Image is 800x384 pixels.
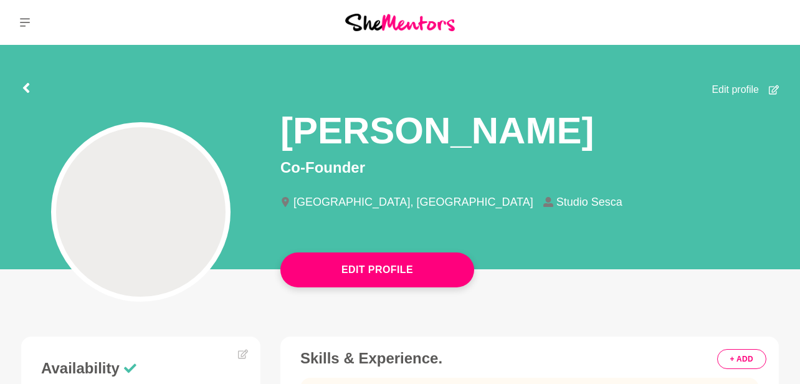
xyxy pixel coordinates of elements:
[755,7,785,37] a: Jess Smithies
[280,252,474,287] button: Edit Profile
[712,82,759,97] span: Edit profile
[41,359,240,378] h3: Availability
[280,107,594,154] h1: [PERSON_NAME]
[280,196,543,208] li: [GEOGRAPHIC_DATA], [GEOGRAPHIC_DATA]
[300,349,759,368] h3: Skills & Experience.
[345,14,455,31] img: She Mentors Logo
[717,349,766,369] button: + ADD
[280,156,779,179] p: Co-Founder
[543,196,632,208] li: Studio Sesca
